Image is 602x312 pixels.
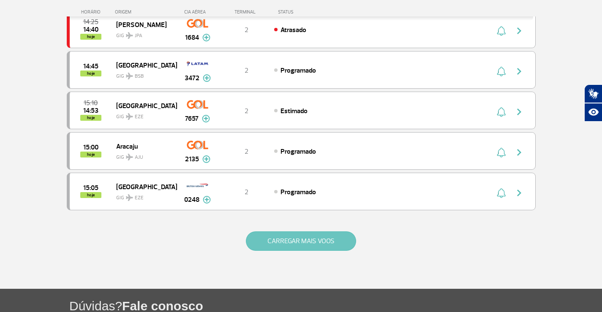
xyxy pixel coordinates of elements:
[80,152,101,157] span: hoje
[514,26,524,36] img: seta-direita-painel-voo.svg
[203,74,211,82] img: mais-info-painel-voo.svg
[281,147,316,156] span: Programado
[245,107,248,115] span: 2
[83,144,98,150] span: 2025-08-26 15:00:00
[497,188,506,198] img: sino-painel-voo.svg
[80,115,101,121] span: hoje
[116,181,170,192] span: [GEOGRAPHIC_DATA]
[202,155,210,163] img: mais-info-painel-voo.svg
[116,60,170,71] span: [GEOGRAPHIC_DATA]
[83,108,98,114] span: 2025-08-26 14:53:00
[116,141,170,152] span: Aracaju
[281,107,308,115] span: Estimado
[126,73,133,79] img: destiny_airplane.svg
[116,190,170,202] span: GIG
[514,107,524,117] img: seta-direita-painel-voo.svg
[135,32,142,40] span: JPA
[126,113,133,120] img: destiny_airplane.svg
[135,113,144,121] span: EZE
[184,195,199,205] span: 0248
[116,100,170,111] span: [GEOGRAPHIC_DATA]
[281,26,306,34] span: Atrasado
[83,185,98,191] span: 2025-08-26 15:05:00
[116,149,170,161] span: GIG
[185,114,199,124] span: 7657
[185,73,199,83] span: 3472
[80,192,101,198] span: hoje
[126,32,133,39] img: destiny_airplane.svg
[245,147,248,156] span: 2
[219,9,274,15] div: TERMINAL
[115,9,177,15] div: ORIGEM
[202,34,210,41] img: mais-info-painel-voo.svg
[584,84,602,122] div: Plugin de acessibilidade da Hand Talk.
[83,63,98,69] span: 2025-08-26 14:45:00
[246,231,356,251] button: CARREGAR MAIS VOOS
[135,194,144,202] span: EZE
[281,66,316,75] span: Programado
[126,154,133,160] img: destiny_airplane.svg
[80,71,101,76] span: hoje
[83,19,98,25] span: 2025-08-26 14:25:00
[514,147,524,157] img: seta-direita-painel-voo.svg
[497,66,506,76] img: sino-painel-voo.svg
[83,27,98,33] span: 2025-08-26 14:40:00
[514,66,524,76] img: seta-direita-painel-voo.svg
[185,33,199,43] span: 1684
[84,100,98,106] span: 2025-08-26 15:10:00
[177,9,219,15] div: CIA AÉREA
[135,154,143,161] span: AJU
[497,147,506,157] img: sino-painel-voo.svg
[116,19,170,30] span: [PERSON_NAME]
[80,34,101,40] span: hoje
[116,27,170,40] span: GIG
[584,84,602,103] button: Abrir tradutor de língua de sinais.
[116,68,170,80] span: GIG
[245,188,248,196] span: 2
[126,194,133,201] img: destiny_airplane.svg
[497,107,506,117] img: sino-painel-voo.svg
[584,103,602,122] button: Abrir recursos assistivos.
[274,9,343,15] div: STATUS
[245,66,248,75] span: 2
[135,73,144,80] span: BSB
[185,154,199,164] span: 2135
[116,109,170,121] span: GIG
[69,9,115,15] div: HORÁRIO
[497,26,506,36] img: sino-painel-voo.svg
[203,196,211,203] img: mais-info-painel-voo.svg
[202,115,210,122] img: mais-info-painel-voo.svg
[281,188,316,196] span: Programado
[514,188,524,198] img: seta-direita-painel-voo.svg
[245,26,248,34] span: 2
